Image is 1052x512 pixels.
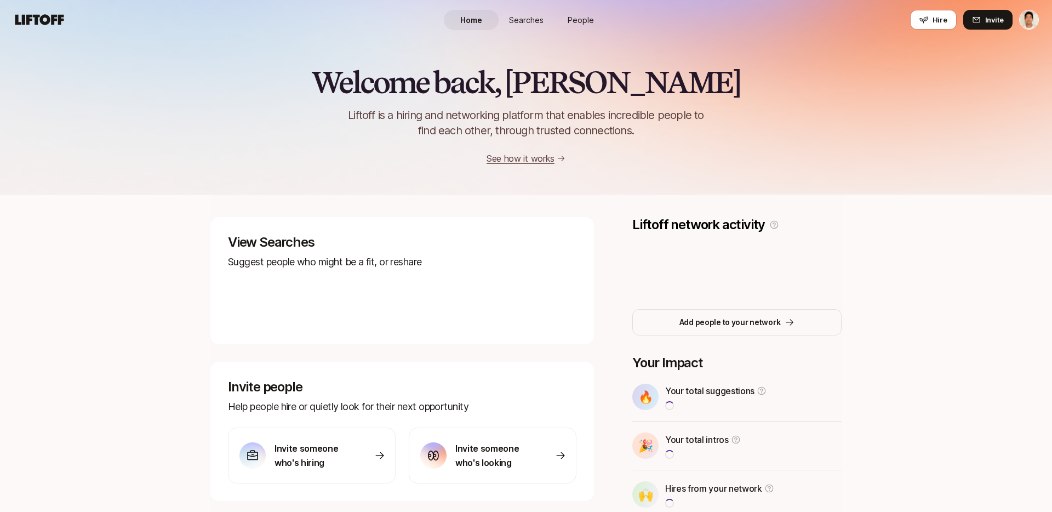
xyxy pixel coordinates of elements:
button: Add people to your network [632,309,842,335]
span: Home [460,14,482,26]
p: Help people hire or quietly look for their next opportunity [228,399,576,414]
div: 🔥 [632,384,659,410]
p: Invite someone who's looking [455,441,532,470]
p: Suggest people who might be a fit, or reshare [228,254,576,270]
span: Invite [985,14,1004,25]
a: Searches [499,10,553,30]
span: People [568,14,594,26]
p: Your total suggestions [665,384,754,398]
p: Hires from your network [665,481,762,496]
a: Home [444,10,499,30]
p: Your Impact [632,355,842,371]
p: Liftoff network activity [632,217,765,232]
div: 🎉 [632,433,659,459]
a: People [553,10,608,30]
span: Searches [509,14,544,26]
button: Hire [910,10,957,30]
p: Add people to your network [679,316,781,329]
p: Invite people [228,379,576,395]
h2: Welcome back, [PERSON_NAME] [311,66,740,99]
button: Jeremy Chen [1019,10,1039,30]
p: Invite someone who's hiring [275,441,351,470]
p: View Searches [228,235,576,250]
p: Your total intros [665,433,729,447]
a: See how it works [487,153,554,164]
span: Hire [933,14,947,25]
button: Invite [963,10,1013,30]
p: Liftoff is a hiring and networking platform that enables incredible people to find each other, th... [330,107,722,138]
div: 🙌 [632,481,659,508]
img: Jeremy Chen [1020,10,1038,29]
